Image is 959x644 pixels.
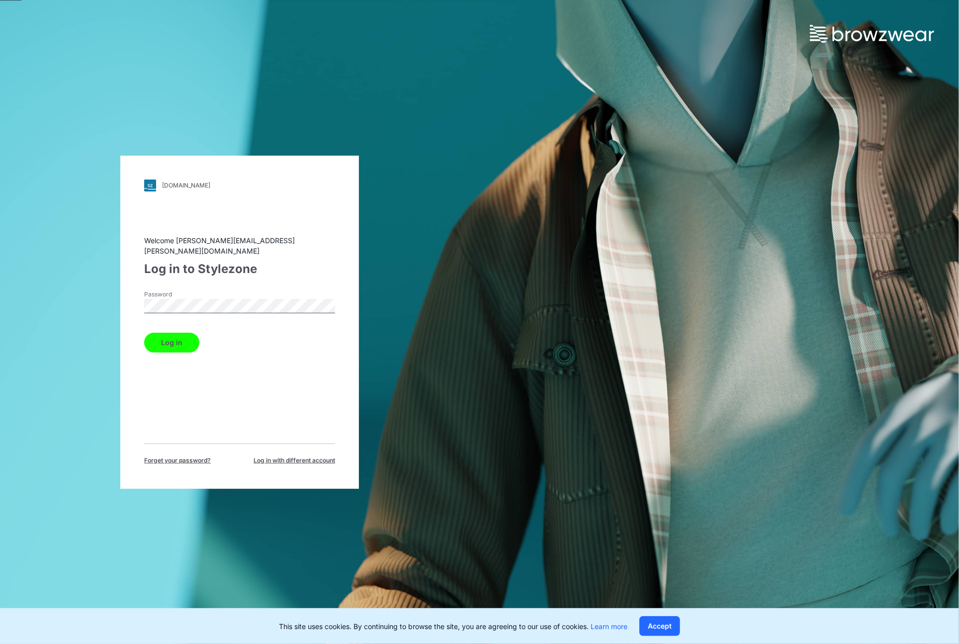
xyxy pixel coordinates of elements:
[144,260,335,278] div: Log in to Stylezone
[144,180,156,191] img: svg+xml;base64,PHN2ZyB3aWR0aD0iMjgiIGhlaWdodD0iMjgiIHZpZXdCb3g9IjAgMCAyOCAyOCIgZmlsbD0ibm9uZSIgeG...
[144,290,214,299] label: Password
[591,622,627,631] a: Learn more
[144,235,335,256] div: Welcome [PERSON_NAME][EMAIL_ADDRESS][PERSON_NAME][DOMAIN_NAME]
[279,621,627,632] p: This site uses cookies. By continuing to browse the site, you are agreeing to our use of cookies.
[810,25,934,43] img: browzwear-logo.73288ffb.svg
[144,456,211,465] span: Forget your password?
[162,182,210,189] div: [DOMAIN_NAME]
[144,180,335,191] a: [DOMAIN_NAME]
[254,456,335,465] span: Log in with different account
[639,616,680,636] button: Accept
[144,333,199,353] button: Log in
